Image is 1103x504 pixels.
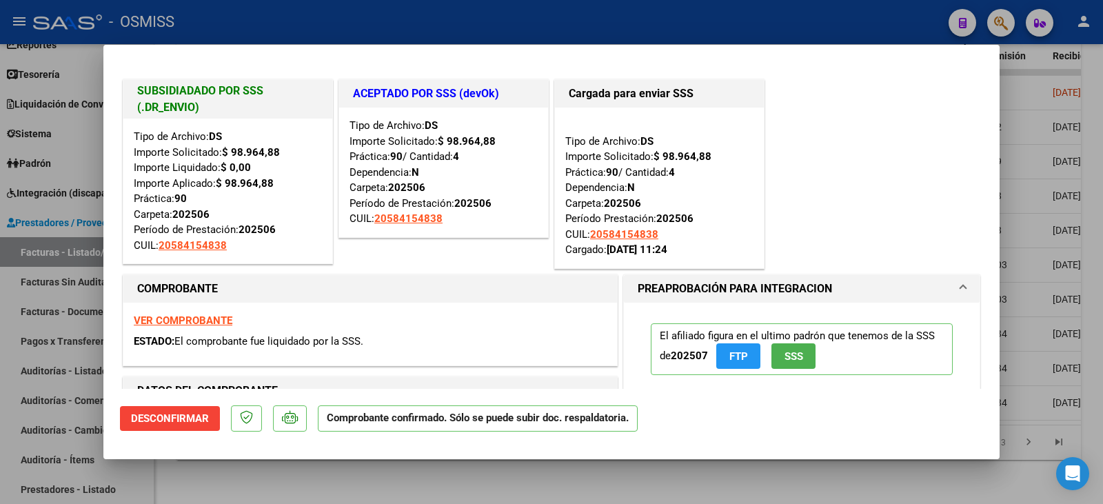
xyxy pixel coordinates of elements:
[134,129,322,253] div: Tipo de Archivo: Importe Solicitado: Importe Liquidado: Importe Aplicado: Práctica: Carpeta: Perí...
[137,83,318,116] h1: SUBSIDIADADO POR SSS (.DR_ENVIO)
[209,130,222,143] strong: DS
[318,405,638,432] p: Comprobante confirmado. Sólo se puede subir doc. respaldatoria.
[120,406,220,431] button: Desconfirmar
[174,335,363,347] span: El comprobante fue liquidado por la SSS.
[590,228,658,241] span: 20584154838
[729,350,748,363] span: FTP
[374,212,443,225] span: 20584154838
[656,212,694,225] strong: 202506
[221,161,251,174] strong: $ 0,00
[604,197,641,210] strong: 202506
[412,166,419,179] strong: N
[607,243,667,256] strong: [DATE] 11:24
[569,85,750,102] h1: Cargada para enviar SSS
[453,150,459,163] strong: 4
[606,166,618,179] strong: 90
[353,85,534,102] h1: ACEPTADO POR SSS (devOk)
[390,150,403,163] strong: 90
[159,239,227,252] span: 20584154838
[627,181,635,194] strong: N
[388,181,425,194] strong: 202506
[669,166,675,179] strong: 4
[771,343,816,369] button: SSS
[716,343,760,369] button: FTP
[640,135,654,148] strong: DS
[134,335,174,347] span: ESTADO:
[425,119,438,132] strong: DS
[671,350,708,362] strong: 202507
[174,192,187,205] strong: 90
[137,282,218,295] strong: COMPROBANTE
[131,412,209,425] span: Desconfirmar
[1056,457,1089,490] div: Open Intercom Messenger
[651,323,953,375] p: El afiliado figura en el ultimo padrón que tenemos de la SSS de
[222,146,280,159] strong: $ 98.964,88
[137,384,278,397] strong: DATOS DEL COMPROBANTE
[654,150,711,163] strong: $ 98.964,88
[239,223,276,236] strong: 202506
[438,135,496,148] strong: $ 98.964,88
[216,177,274,190] strong: $ 98.964,88
[624,275,980,303] mat-expansion-panel-header: PREAPROBACIÓN PARA INTEGRACION
[454,197,492,210] strong: 202506
[134,314,232,327] a: VER COMPROBANTE
[565,118,753,258] div: Tipo de Archivo: Importe Solicitado: Práctica: / Cantidad: Dependencia: Carpeta: Período Prestaci...
[350,118,538,227] div: Tipo de Archivo: Importe Solicitado: Práctica: / Cantidad: Dependencia: Carpeta: Período de Prest...
[172,208,210,221] strong: 202506
[638,281,832,297] h1: PREAPROBACIÓN PARA INTEGRACION
[785,350,803,363] span: SSS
